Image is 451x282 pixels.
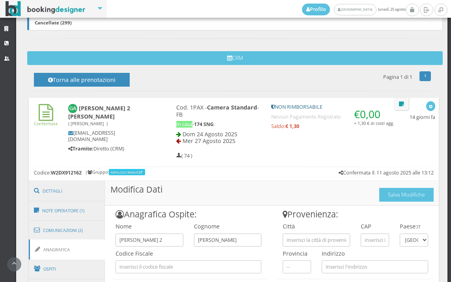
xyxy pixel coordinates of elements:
[194,121,214,128] b: 174 SNG
[27,51,443,65] button: CRM
[302,4,406,15] span: lunedì, 25 agosto
[283,260,311,273] input: --
[43,76,121,89] h4: Torna alle prenotazioni
[34,114,58,126] a: Confermata
[29,200,105,221] a: Note Operatore (1)
[383,74,412,80] h5: Pagina 1 di 1
[283,223,350,230] h4: Città
[68,104,77,113] img: Govoni Angela
[116,260,261,273] input: inserisci il codice fiscale
[322,260,428,273] input: inserisci l'indirizzo
[105,181,439,206] h3: Modifica Dati
[419,71,431,82] a: 1
[29,220,105,241] a: Comunicazioni (2)
[379,188,434,202] button: Salva Modifiche
[360,107,380,121] span: 0,00
[194,234,261,247] input: inserisci il cognome
[68,104,130,127] b: [PERSON_NAME] 2 [PERSON_NAME]
[417,224,421,230] small: IT
[34,73,130,87] button: Torna alle prenotazioni
[283,234,350,247] input: inserisci la città di provenienza
[176,121,261,127] h5: -
[277,209,434,219] h3: Provenienza:
[116,250,261,257] h4: Codice Fiscale
[334,4,376,15] a: [GEOGRAPHIC_DATA]
[176,121,192,128] span: In casa
[194,223,261,230] h4: Cognome
[29,259,105,279] a: Ospiti
[35,19,72,26] b: Cancellate (299)
[339,170,434,176] h5: Confermata il: 11 agosto 2025 alle 13:12
[271,123,394,129] h5: Saldo:
[302,4,330,15] a: Profilo
[183,137,235,145] span: Mer 27 Agosto 2025
[29,239,105,260] a: Anagrafica
[361,223,389,230] h4: CAP
[68,145,93,152] b: Tramite:
[400,223,428,230] h4: Paese:
[6,1,86,17] img: BookingDesigner.com
[283,250,311,257] h4: Provincia
[68,121,108,126] small: ( [PERSON_NAME] )
[322,250,428,257] h4: Indirizzo
[116,234,183,247] input: inserisci il nome
[68,146,149,152] h5: Diretto (CRM)
[410,114,435,120] h5: 14 giorni fa
[111,170,144,174] a: RIEPILOGO INVIATO
[34,170,82,176] h5: Codice:
[29,181,105,201] a: Dettagli
[68,130,149,142] h5: [EMAIL_ADDRESS][DOMAIN_NAME]
[116,223,183,230] h4: Nome
[51,169,82,176] b: W2DX912162
[271,114,394,120] h5: Nessun Pagamento Registrato
[183,130,237,138] span: Dom 24 Agosto 2025
[176,104,261,118] h4: Cod. 1PAX - - FB
[354,120,394,126] small: + 1,30 € di costi agg.
[354,107,380,121] span: €
[176,153,192,159] h5: ( 74 )
[27,15,443,30] a: Cancellate (299)
[207,104,257,111] b: Camera Standard
[85,170,146,175] h6: | Gruppo:
[285,123,299,130] strong: € 1,30
[110,209,267,219] h3: Anagrafica Ospite:
[271,104,394,110] h5: NON RIMBORSABILE
[361,234,389,247] input: inserisci il cap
